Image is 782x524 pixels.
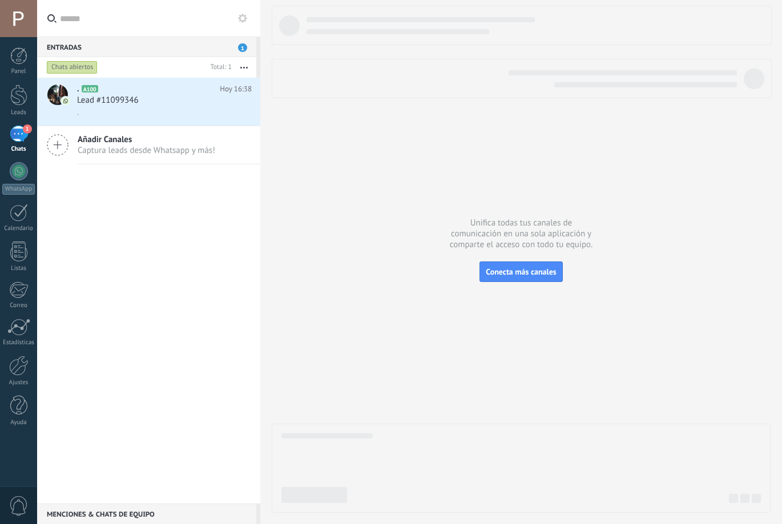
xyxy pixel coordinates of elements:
[486,267,556,277] span: Conecta más canales
[37,503,256,524] div: Menciones & Chats de equipo
[2,419,35,426] div: Ayuda
[82,85,98,92] span: A100
[220,83,252,95] span: Hoy 16:38
[62,97,70,105] img: icon
[23,124,32,134] span: 1
[78,134,215,145] span: Añadir Canales
[77,83,79,95] span: .
[77,95,139,106] span: Lead #11099346
[2,265,35,272] div: Listas
[2,339,35,346] div: Estadísticas
[37,78,260,126] a: avataricon.A100Hoy 16:38Lead #11099346.
[2,379,35,386] div: Ajustes
[2,302,35,309] div: Correo
[47,61,98,74] div: Chats abiertos
[2,184,35,195] div: WhatsApp
[37,37,256,57] div: Entradas
[77,107,79,118] span: .
[2,146,35,153] div: Chats
[78,145,215,156] span: Captura leads desde Whatsapp y más!
[238,43,247,52] span: 1
[206,62,232,73] div: Total: 1
[2,109,35,116] div: Leads
[479,261,562,282] button: Conecta más canales
[2,68,35,75] div: Panel
[2,225,35,232] div: Calendario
